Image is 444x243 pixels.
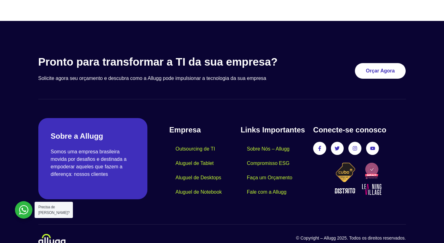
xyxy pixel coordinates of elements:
[241,142,296,156] a: Sobre Nós – Allugg
[241,171,298,185] a: Faça um Orçamento
[169,171,227,185] a: Aluguel de Desktops
[38,55,307,68] h3: Pronto para transformar a TI da sua empresa?
[313,124,406,136] h4: Conecte-se conosco
[241,124,307,136] h4: Links Importantes
[241,185,293,199] a: Fale com a Allugg
[169,124,241,136] h4: Empresa
[51,148,135,178] p: Somos uma empresa brasileira movida por desafios e destinada a empoderar aqueles que fazem a dife...
[332,163,444,243] div: Widget de chat
[51,131,135,142] h2: Sobre a Allugg
[38,205,69,215] span: Precisa de [PERSON_NAME]?
[222,235,406,241] p: © Copyright – Allugg 2025. Todos os direitos reservados.
[169,142,241,199] nav: Menu
[355,63,406,79] a: Orçar Agora
[169,142,221,156] a: Outsourcing de TI
[169,156,220,171] a: Aluguel de Tablet
[241,156,296,171] a: Compromisso ESG
[332,163,444,243] iframe: Chat Widget
[38,75,307,82] p: Solicite agora seu orçamento e descubra como a Allugg pode impulsionar a tecnologia da sua empresa
[169,185,228,199] a: Aluguel de Notebook
[241,142,307,199] nav: Menu
[366,68,395,73] span: Orçar Agora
